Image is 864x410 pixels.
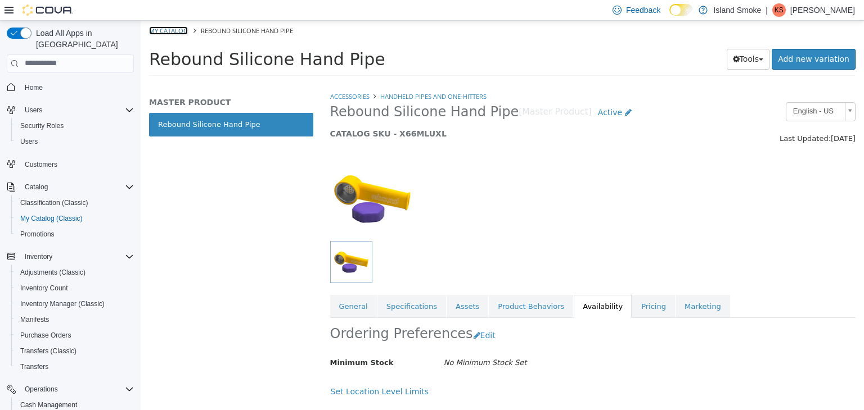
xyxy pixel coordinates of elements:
[2,179,138,195] button: Catalog
[190,136,274,220] img: 150
[306,274,348,298] a: Assets
[639,113,690,122] span: Last Updated:
[348,274,433,298] a: Product Behaviors
[11,280,138,296] button: Inventory Count
[190,108,579,118] h5: CATALOG SKU - X66MLUXL
[25,183,48,192] span: Catalog
[766,3,768,17] p: |
[713,3,761,17] p: Island Smoke
[60,6,152,14] span: Rebound Silicone Hand Pipe
[535,274,589,298] a: Marketing
[8,6,47,14] a: My Catalog
[16,119,134,133] span: Security Roles
[11,226,138,242] button: Promotions
[20,250,134,263] span: Inventory
[16,313,134,326] span: Manifests
[772,3,786,17] div: Katrina S
[457,87,481,96] span: Active
[20,180,134,194] span: Catalog
[16,329,76,342] a: Purchase Orders
[190,83,379,100] span: Rebound Silicone Hand Pipe
[20,103,134,117] span: Users
[190,389,331,406] h2: Quantity By Location
[2,156,138,172] button: Customers
[16,297,134,311] span: Inventory Manager (Classic)
[586,28,629,49] button: Tools
[20,180,52,194] button: Catalog
[11,327,138,343] button: Purchase Orders
[20,250,57,263] button: Inventory
[16,297,109,311] a: Inventory Manager (Classic)
[20,299,105,308] span: Inventory Manager (Classic)
[11,265,138,280] button: Adjustments (Classic)
[492,274,534,298] a: Pricing
[25,106,42,115] span: Users
[20,268,85,277] span: Adjustments (Classic)
[20,331,71,340] span: Purchase Orders
[20,137,38,146] span: Users
[16,135,134,148] span: Users
[20,121,64,130] span: Security Roles
[690,113,715,122] span: [DATE]
[11,312,138,327] button: Manifests
[16,227,134,241] span: Promotions
[2,249,138,265] button: Inventory
[190,338,253,346] span: Minimum Stock
[25,252,52,261] span: Inventory
[31,28,134,50] span: Load All Apps in [GEOGRAPHIC_DATA]
[20,347,76,356] span: Transfers (Classic)
[237,274,305,298] a: Specifications
[20,81,47,94] a: Home
[20,80,134,94] span: Home
[669,4,693,16] input: Dark Mode
[16,196,134,209] span: Classification (Classic)
[190,361,295,381] button: Set Location Level Limits
[25,385,58,394] span: Operations
[20,382,134,396] span: Operations
[11,118,138,134] button: Security Roles
[20,400,77,409] span: Cash Management
[2,381,138,397] button: Operations
[645,81,715,101] a: English - US
[20,214,83,223] span: My Catalog (Classic)
[20,284,68,293] span: Inventory Count
[25,160,57,169] span: Customers
[775,3,784,17] span: KS
[16,119,68,133] a: Security Roles
[11,134,138,149] button: Users
[20,362,48,371] span: Transfers
[16,227,59,241] a: Promotions
[16,266,90,279] a: Adjustments (Classic)
[11,296,138,312] button: Inventory Manager (Classic)
[16,212,87,225] a: My Catalog (Classic)
[190,274,236,298] a: General
[20,158,62,171] a: Customers
[20,315,49,324] span: Manifests
[16,212,134,225] span: My Catalog (Classic)
[16,360,53,373] a: Transfers
[8,92,173,116] a: Rebound Silicone Hand Pipe
[631,28,715,49] a: Add new variation
[16,360,134,373] span: Transfers
[332,304,361,325] button: Edit
[2,79,138,95] button: Home
[20,103,47,117] button: Users
[16,344,134,358] span: Transfers (Classic)
[190,304,332,322] h2: Ordering Preferences
[16,135,42,148] a: Users
[11,343,138,359] button: Transfers (Classic)
[11,211,138,226] button: My Catalog (Classic)
[20,157,134,171] span: Customers
[378,87,451,96] small: [Master Product]
[16,281,73,295] a: Inventory Count
[646,82,700,99] span: English - US
[20,230,55,239] span: Promotions
[790,3,855,17] p: [PERSON_NAME]
[11,195,138,211] button: Classification (Classic)
[303,338,386,346] i: No Minimum Stock Set
[11,359,138,375] button: Transfers
[16,344,81,358] a: Transfers (Classic)
[20,382,62,396] button: Operations
[16,281,134,295] span: Inventory Count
